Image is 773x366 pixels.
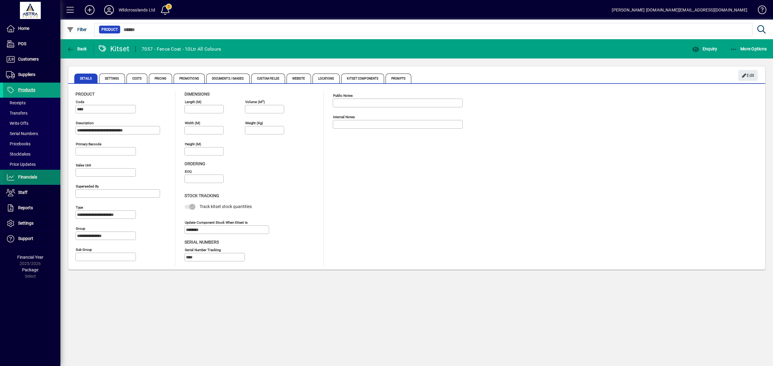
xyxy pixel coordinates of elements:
app-page-header-button: Back [60,43,94,54]
span: Home [18,26,29,31]
mat-label: Sub group [76,248,92,252]
span: Ordering [184,161,205,166]
span: Custom Fields [251,74,285,83]
mat-label: Width (m) [185,121,200,125]
mat-label: Internal Notes [333,115,355,119]
span: Settings [18,221,34,226]
span: Stocktakes [6,152,30,156]
button: More Options [729,43,768,54]
a: Knowledge Base [753,1,765,21]
a: POS [3,36,60,52]
mat-label: EOQ [185,169,192,174]
a: Customers [3,52,60,67]
mat-label: Length (m) [185,100,201,104]
div: [PERSON_NAME] [DOMAIN_NAME][EMAIL_ADDRESS][DOMAIN_NAME] [612,5,747,15]
sup: 3 [262,99,264,102]
span: Pricebooks [6,141,30,146]
a: Staff [3,185,60,200]
span: Receipts [6,100,26,105]
mat-label: Public Notes [333,93,353,98]
span: Costs [127,74,148,83]
span: Customers [18,57,39,62]
a: Receipts [3,98,60,108]
span: Stock Tracking [184,193,219,198]
mat-label: Group [76,226,85,231]
span: Kitset Components [341,74,384,83]
span: Back [67,46,87,51]
span: Serial Numbers [184,240,219,245]
span: Enquiry [692,46,717,51]
a: Price Updates [3,159,60,169]
span: Write Offs [6,121,28,126]
button: Profile [99,5,119,15]
button: Enquiry [691,43,719,54]
div: 7057 - Fence Coat - 10Ltr All Colours [142,44,221,54]
span: Promotions [174,74,205,83]
span: Financial Year [17,255,43,260]
span: Website [287,74,311,83]
a: Write Offs [3,118,60,128]
a: Transfers [3,108,60,118]
span: Filter [67,27,87,32]
mat-label: Superseded by [76,184,99,188]
span: Support [18,236,33,241]
a: Pricebooks [3,139,60,149]
a: Financials [3,170,60,185]
mat-label: Serial Number tracking [185,248,221,252]
span: Settings [99,74,125,83]
span: Edit [742,71,755,80]
span: More Options [730,46,767,51]
a: Serial Numbers [3,128,60,139]
span: Products [18,87,35,92]
span: Serial Numbers [6,131,38,136]
a: Suppliers [3,67,60,82]
span: Package [22,267,38,272]
a: Stocktakes [3,149,60,159]
span: POS [18,41,26,46]
span: Staff [18,190,27,195]
button: Add [80,5,99,15]
mat-label: Update component stock when kitset is [185,220,248,224]
span: Documents / Images [206,74,250,83]
span: Price Updates [6,162,36,167]
a: Home [3,21,60,36]
mat-label: Primary barcode [76,142,101,146]
span: Financials [18,175,37,179]
mat-label: Code [76,100,84,104]
span: Details [74,74,98,83]
span: Suppliers [18,72,35,77]
button: Edit [738,70,758,81]
span: Reports [18,205,33,210]
mat-label: Type [76,205,83,210]
span: Locations [313,74,340,83]
span: Track kitset stock quantities [200,204,252,209]
mat-label: Description [76,121,94,125]
div: Wildcrosslands Ltd [119,5,155,15]
a: Support [3,231,60,246]
span: Prompts [386,74,411,83]
button: Filter [65,24,88,35]
span: Pricing [149,74,172,83]
mat-label: Volume (m ) [245,100,265,104]
div: Kitset [98,44,130,54]
span: Product [101,27,118,33]
mat-label: Weight (Kg) [245,121,263,125]
a: Settings [3,216,60,231]
button: Back [65,43,88,54]
a: Reports [3,200,60,216]
span: Dimensions [184,92,210,96]
span: Product [75,92,95,96]
span: Transfers [6,111,27,115]
mat-label: Sales unit [76,163,91,167]
mat-label: Height (m) [185,142,201,146]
